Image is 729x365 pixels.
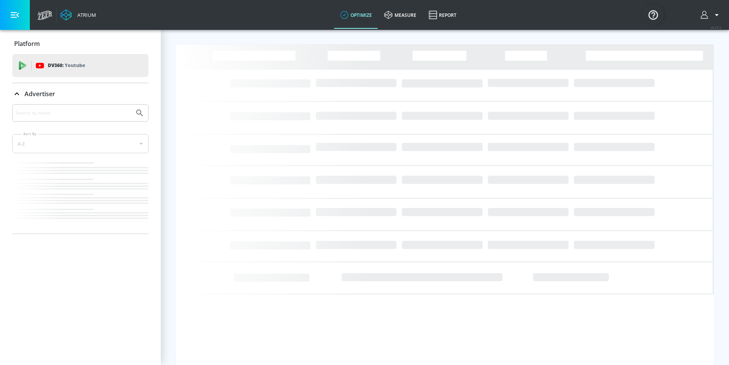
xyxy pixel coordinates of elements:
[12,83,148,105] div: Advertiser
[74,11,96,18] div: Atrium
[65,61,85,69] p: Youtube
[334,1,378,29] a: optimize
[12,54,148,77] div: DV360: Youtube
[12,104,148,234] div: Advertiser
[422,1,463,29] a: Report
[711,25,721,29] span: v 4.25.2
[14,39,40,48] p: Platform
[15,108,131,118] input: Search by name
[60,9,96,21] a: Atrium
[12,159,148,234] nav: list of Advertiser
[12,134,148,153] div: A-Z
[24,90,55,98] p: Advertiser
[22,131,38,136] label: Sort By
[48,61,85,70] p: DV360:
[12,33,148,54] div: Platform
[643,4,664,25] button: Open Resource Center
[378,1,422,29] a: measure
